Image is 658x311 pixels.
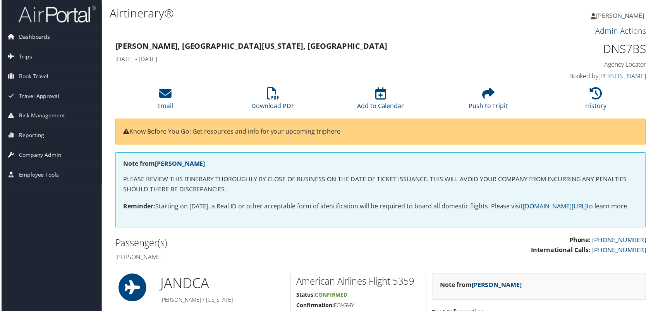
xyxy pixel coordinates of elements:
[523,60,648,69] h4: Agency Locator
[17,67,47,86] span: Book Travel
[594,247,648,255] a: [PHONE_NUMBER]
[160,275,284,294] h1: JAN DCA
[597,26,648,36] a: Admin Actions
[122,203,155,211] strong: Reminder:
[108,5,472,21] h1: Airtinerary®
[296,292,315,300] strong: Status:
[122,175,639,195] p: PLEASE REVIEW THIS ITINERARY THOROUGHLY BY CLOSE OF BUSINESS ON THE DATE OF TICKET ISSUANCE. THIS...
[114,237,375,251] h2: Passenger(s)
[296,303,421,311] h5: FCAGMY
[154,160,204,168] a: [PERSON_NAME]
[594,237,648,245] a: [PHONE_NUMBER]
[17,87,58,106] span: Travel Approval
[122,127,639,137] p: Know Before You Go: Get resources and info for your upcoming trip
[17,166,58,185] span: Employee Tools
[357,92,404,110] a: Add to Calendar
[523,72,648,81] h4: Booked by
[441,282,523,290] strong: Note from
[570,237,592,245] strong: Phone:
[17,146,60,165] span: Company Admin
[532,247,592,255] strong: International Calls:
[296,303,334,310] strong: Confirmation:
[592,4,653,27] a: [PERSON_NAME]
[160,297,284,305] h5: [PERSON_NAME] / [US_STATE]
[315,292,347,300] span: Confirmed
[327,128,340,136] a: here
[122,160,204,168] strong: Note from
[469,92,509,110] a: Push to Tripit
[523,41,648,57] h1: DNS7BS
[598,11,646,20] span: [PERSON_NAME]
[17,5,94,23] img: airportal-logo.png
[524,203,588,211] a: [DOMAIN_NAME][URL]
[17,126,43,146] span: Reporting
[296,276,421,289] h2: American Airlines Flight 5359
[114,55,511,64] h4: [DATE] - [DATE]
[17,27,49,47] span: Dashboards
[114,254,375,262] h4: [PERSON_NAME]
[156,92,172,110] a: Email
[17,47,31,67] span: Trips
[114,41,388,52] strong: [PERSON_NAME], [GEOGRAPHIC_DATA] [US_STATE], [GEOGRAPHIC_DATA]
[600,72,648,81] a: [PERSON_NAME]
[587,92,608,110] a: History
[17,107,64,126] span: Risk Management
[122,203,639,213] p: Starting on [DATE], a Real ID or other acceptable form of identification will be required to boar...
[472,282,523,290] a: [PERSON_NAME]
[251,92,294,110] a: Download PDF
